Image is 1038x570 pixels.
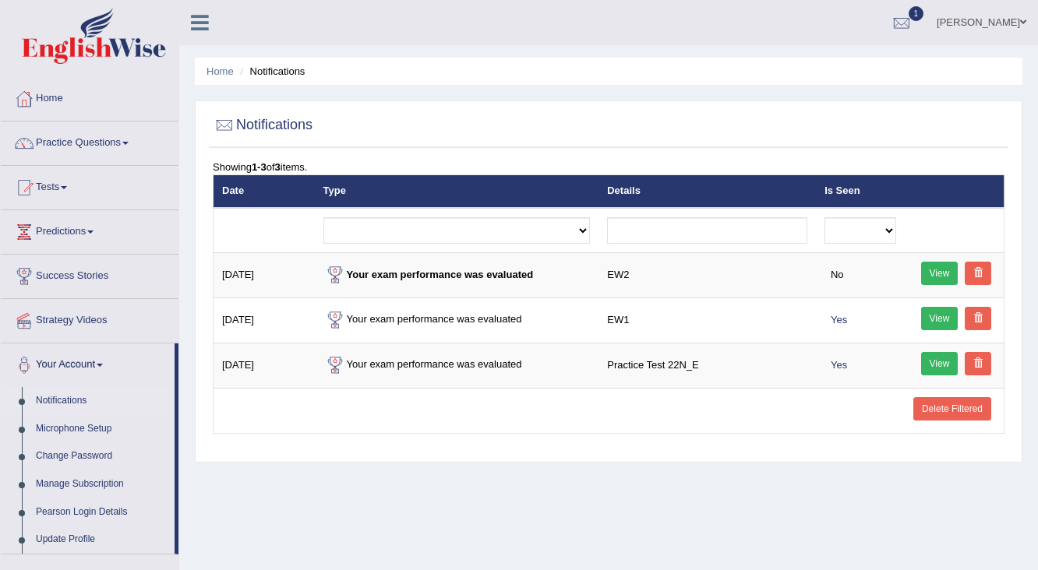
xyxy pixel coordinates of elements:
span: Yes [824,357,853,373]
a: Delete [965,352,991,375]
a: Strategy Videos [1,299,178,338]
td: Your exam performance was evaluated [315,343,599,388]
a: Notifications [29,387,175,415]
span: Yes [824,311,853,328]
a: Change Password [29,442,175,470]
td: [DATE] [214,343,315,388]
a: Practice Questions [1,121,178,160]
b: 3 [275,161,281,173]
td: [DATE] [214,297,315,343]
a: Home [1,77,178,116]
a: Predictions [1,210,178,249]
a: Details [607,185,641,196]
a: Success Stories [1,255,178,294]
strong: Your exam performance was evaluated [323,269,534,280]
a: View [921,307,959,330]
span: 1 [909,6,924,21]
a: Manage Subscription [29,470,175,498]
a: View [921,352,959,375]
td: EW2 [598,252,816,297]
span: No [824,266,849,283]
a: Delete [965,262,991,285]
h2: Notifications [213,114,312,137]
a: Delete [965,307,991,330]
a: View [921,262,959,285]
a: Your Account [1,343,175,382]
a: Microphone Setup [29,415,175,443]
a: Type [323,185,346,196]
td: Your exam performance was evaluated [315,297,599,343]
td: Practice Test 22N_E [598,343,816,388]
a: Home [207,65,234,77]
td: EW1 [598,297,816,343]
a: Date [222,185,244,196]
a: Tests [1,166,178,205]
div: Showing of items. [213,160,1004,174]
a: Delete Filtered [913,397,991,420]
b: 1-3 [252,161,267,173]
a: Pearson Login Details [29,498,175,526]
li: Notifications [236,64,305,79]
td: [DATE] [214,252,315,297]
a: Update Profile [29,526,175,554]
a: Is Seen [824,185,860,196]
